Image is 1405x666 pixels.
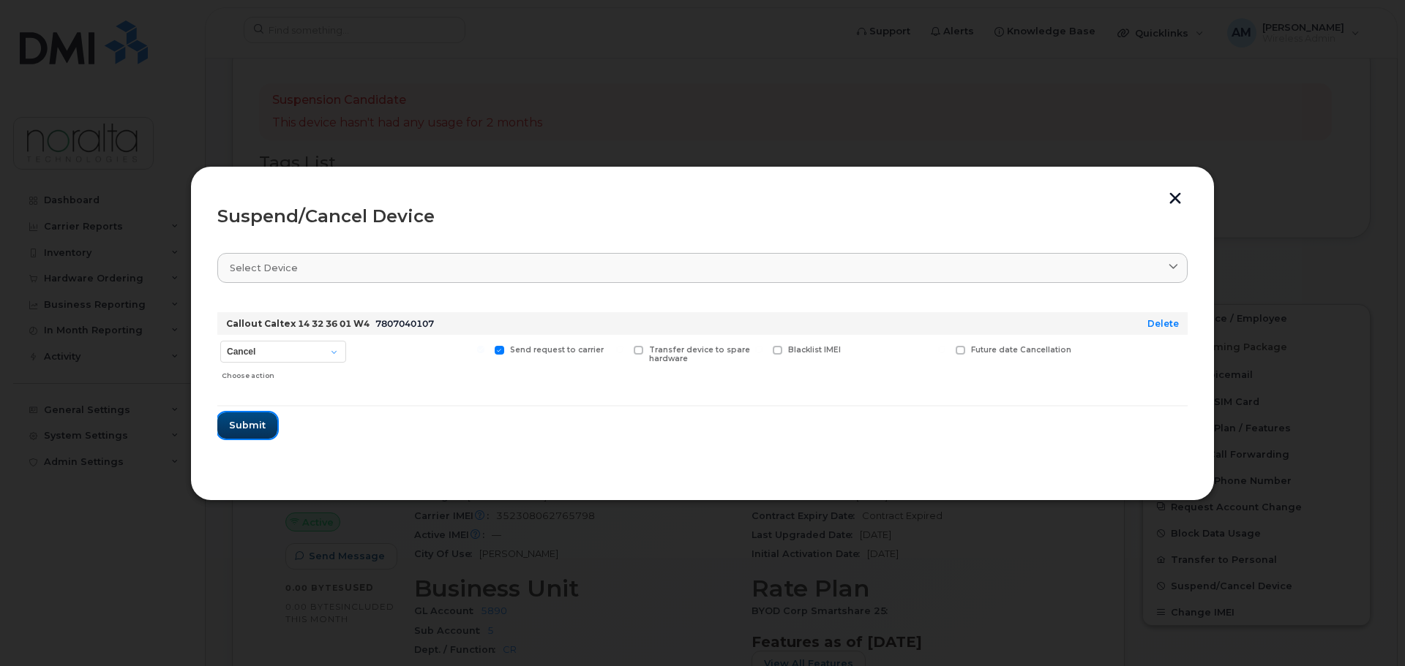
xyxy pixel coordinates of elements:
[649,345,750,364] span: Transfer device to spare hardware
[938,346,945,353] input: Future date Cancellation
[217,253,1188,283] a: Select device
[616,346,623,353] input: Transfer device to spare hardware
[788,345,841,355] span: Blacklist IMEI
[226,318,370,329] strong: Callout Caltex 14 32 36 01 W4
[971,345,1071,355] span: Future date Cancellation
[222,364,346,382] div: Choose action
[1341,602,1394,655] iframe: Messenger Launcher
[230,261,298,275] span: Select device
[1147,318,1179,329] a: Delete
[375,318,434,329] span: 7807040107
[510,345,604,355] span: Send request to carrier
[217,412,277,439] button: Submit
[229,418,266,432] span: Submit
[477,346,484,353] input: Send request to carrier
[755,346,763,353] input: Blacklist IMEI
[217,208,1188,225] div: Suspend/Cancel Device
